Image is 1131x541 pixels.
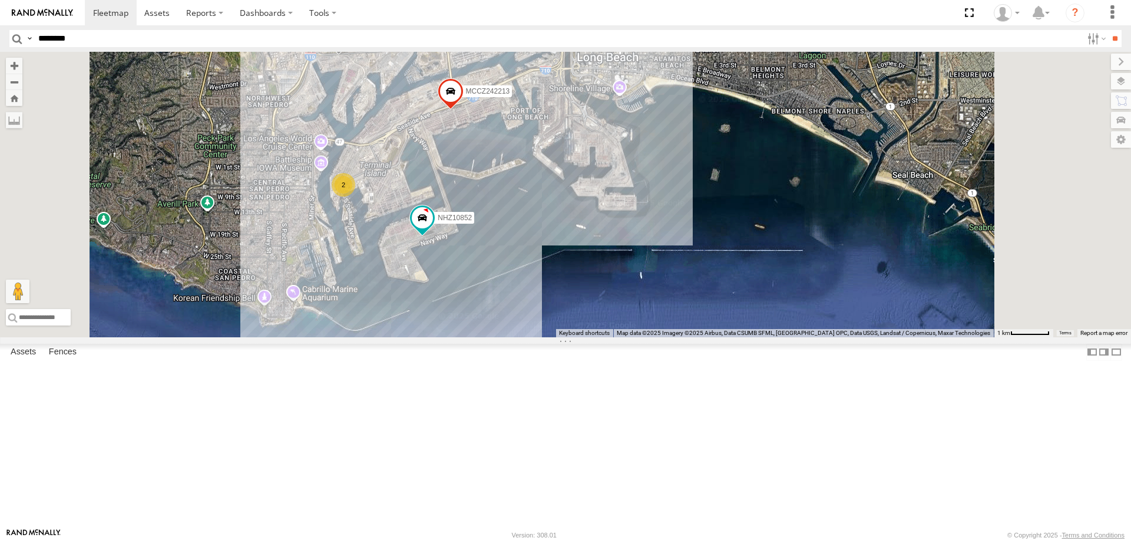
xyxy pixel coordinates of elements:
div: Zulema McIntosch [990,4,1024,22]
button: Keyboard shortcuts [559,329,610,337]
div: Version: 308.01 [512,532,557,539]
label: Measure [6,112,22,128]
button: Zoom in [6,58,22,74]
label: Search Filter Options [1083,30,1108,47]
span: Map data ©2025 Imagery ©2025 Airbus, Data CSUMB SFML, [GEOGRAPHIC_DATA] OPC, Data USGS, Landsat /... [617,330,990,336]
div: 2 [332,173,355,197]
label: Hide Summary Table [1110,344,1122,361]
button: Zoom out [6,74,22,90]
label: Map Settings [1111,131,1131,148]
a: Terms and Conditions [1062,532,1125,539]
label: Dock Summary Table to the Left [1086,344,1098,361]
span: MCCZ242213 [466,87,510,95]
label: Dock Summary Table to the Right [1098,344,1110,361]
label: Assets [5,344,42,360]
button: Drag Pegman onto the map to open Street View [6,280,29,303]
i: ? [1066,4,1084,22]
span: 1 km [997,330,1010,336]
button: Zoom Home [6,90,22,106]
div: © Copyright 2025 - [1007,532,1125,539]
label: Fences [43,344,82,360]
span: NHZ10852 [438,214,472,222]
button: Map Scale: 1 km per 63 pixels [994,329,1053,337]
a: Report a map error [1080,330,1127,336]
a: Terms (opens in new tab) [1059,331,1072,336]
label: Search Query [25,30,34,47]
a: Visit our Website [6,529,61,541]
img: rand-logo.svg [12,9,73,17]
